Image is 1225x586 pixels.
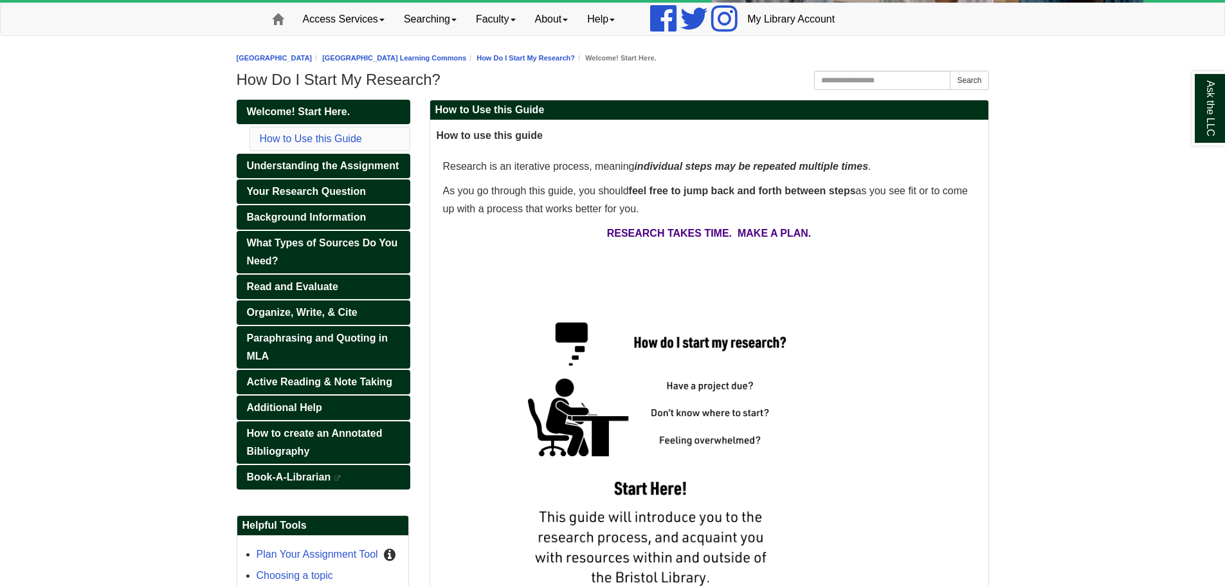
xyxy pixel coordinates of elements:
span: Background Information [247,212,367,223]
span: Research is an iterative process, meaning . [443,161,871,172]
a: How Do I Start My Research? [476,54,575,62]
h2: Helpful Tools [237,516,408,536]
span: Read and Evaluate [247,281,338,292]
h1: How Do I Start My Research? [237,71,989,89]
a: Searching [394,3,466,35]
a: Access Services [293,3,394,35]
a: Choosing a topic [257,570,333,581]
strong: individual steps may be repeated multiple times [634,161,868,172]
span: Your Research Question [247,186,367,197]
nav: breadcrumb [237,52,989,64]
a: Read and Evaluate [237,275,410,299]
a: About [525,3,578,35]
a: Your Research Question [237,179,410,204]
a: Help [577,3,624,35]
a: Understanding the Assignment [237,154,410,178]
span: How to use this guide [437,130,543,141]
strong: feel free to jump back and forth between steps [629,185,856,196]
button: Search [950,71,988,90]
a: Plan Your Assignment Tool [257,549,378,560]
span: As you go through this guide, you should as you see fit or to come up with a process that works b... [443,185,968,214]
a: Additional Help [237,396,410,420]
a: What Types of Sources Do You Need? [237,231,410,273]
li: Welcome! Start Here. [575,52,657,64]
span: Additional Help [247,402,322,413]
a: Organize, Write, & Cite [237,300,410,325]
a: Active Reading & Note Taking [237,370,410,394]
a: How to create an Annotated Bibliography [237,421,410,464]
a: Book-A-Librarian [237,465,410,490]
h2: How to Use this Guide [430,100,988,120]
span: What Types of Sources Do You Need? [247,237,398,266]
span: Organize, Write, & Cite [247,307,358,318]
span: RESEARCH TAKES TIME. MAKE A PLAN. [607,228,812,239]
span: Active Reading & Note Taking [247,376,392,387]
a: Faculty [466,3,525,35]
span: Paraphrasing and Quoting in MLA [247,333,388,362]
a: [GEOGRAPHIC_DATA] Learning Commons [322,54,466,62]
span: How to create an Annotated Bibliography [247,428,383,457]
a: Welcome! Start Here. [237,100,410,124]
a: Paraphrasing and Quoting in MLA [237,326,410,369]
a: Background Information [237,205,410,230]
a: My Library Account [738,3,844,35]
a: [GEOGRAPHIC_DATA] [237,54,313,62]
span: Understanding the Assignment [247,160,399,171]
span: Book-A-Librarian [247,472,331,482]
a: How to Use this Guide [260,133,362,144]
span: Welcome! Start Here. [247,106,350,117]
i: This link opens in a new window [334,475,341,481]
